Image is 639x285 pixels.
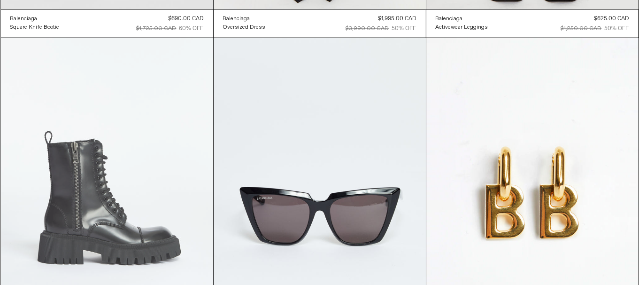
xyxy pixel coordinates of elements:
a: Balenciaga [436,15,488,23]
a: Activewear Leggings [436,23,488,32]
div: Balenciaga [223,15,250,23]
div: Balenciaga [436,15,463,23]
div: $3,990.00 CAD [346,24,389,33]
div: $625.00 CAD [594,15,629,23]
div: $1,995.00 CAD [378,15,416,23]
div: 50% OFF [392,24,416,33]
div: 50% OFF [605,24,629,33]
a: Balenciaga [223,15,266,23]
a: Oversized Dress [223,23,266,32]
div: Balenciaga [10,15,38,23]
div: $1,250.00 CAD [561,24,602,33]
a: Balenciaga [10,15,60,23]
div: 60% OFF [179,24,204,33]
div: $1,725.00 CAD [137,24,177,33]
div: $690.00 CAD [169,15,204,23]
a: Square Knife Bootie [10,23,60,32]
